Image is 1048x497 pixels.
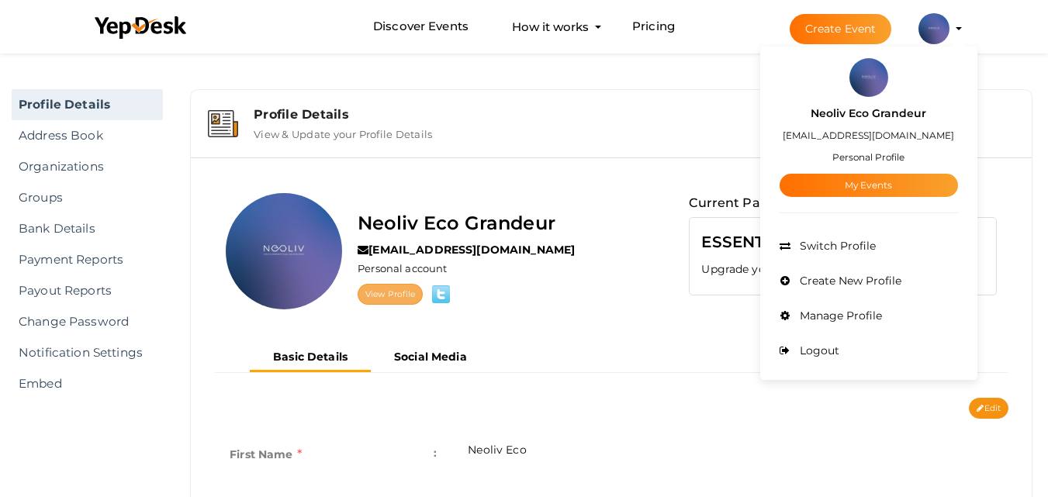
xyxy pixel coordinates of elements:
[427,285,455,303] img: twitter.png
[358,284,423,305] a: View Profile
[918,13,949,44] img: VWTYIMAP_small.jpeg
[689,193,799,213] label: Current Package
[507,12,593,41] button: How it works
[452,426,1008,486] td: Neoliv Eco
[273,350,348,364] b: Basic Details
[12,120,163,151] a: Address Book
[796,343,839,357] span: Logout
[373,12,469,41] a: Discover Events
[12,213,163,244] a: Bank Details
[254,107,1015,122] div: Profile Details
[783,126,954,144] label: [EMAIL_ADDRESS][DOMAIN_NAME]
[796,274,901,288] span: Create New Profile
[230,442,302,467] label: First Name
[632,12,675,41] a: Pricing
[358,261,447,276] label: Personal account
[394,350,467,364] b: Social Media
[358,242,575,257] label: [EMAIL_ADDRESS][DOMAIN_NAME]
[12,275,163,306] a: Payout Reports
[226,193,342,309] img: VWTYIMAP_normal.jpeg
[434,442,437,464] span: :
[199,129,1024,143] a: Profile Details View & Update your Profile Details
[12,244,163,275] a: Payment Reports
[12,306,163,337] a: Change Password
[371,344,490,370] button: Social Media
[790,14,892,44] button: Create Event
[849,58,888,97] img: VWTYIMAP_small.jpeg
[12,151,163,182] a: Organizations
[12,368,163,399] a: Embed
[811,105,926,123] label: Neoliv Eco Grandeur
[358,209,555,238] label: Neoliv Eco Grandeur
[701,230,800,254] label: ESSENTIALS
[701,261,865,277] label: Upgrade your subscription
[796,239,876,253] span: Switch Profile
[780,174,958,197] a: My Events
[796,309,882,323] span: Manage Profile
[254,122,432,140] label: View & Update your Profile Details
[832,151,904,163] small: Personal Profile
[250,344,371,372] button: Basic Details
[969,398,1008,419] button: Edit
[12,182,163,213] a: Groups
[12,337,163,368] a: Notification Settings
[12,89,163,120] a: Profile Details
[208,110,238,137] img: event-details.svg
